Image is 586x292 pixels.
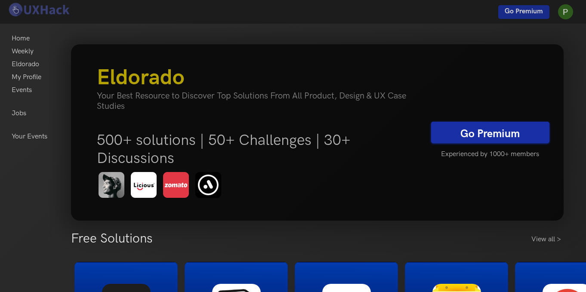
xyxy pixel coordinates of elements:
a: Go Premium [498,5,549,19]
a: Weekly [12,45,34,58]
span: Go Premium [505,7,543,15]
img: Your profile pic [558,4,573,19]
a: My Profile [12,71,41,84]
h4: Your Best Resource to Discover Top Solutions From All Product, Design & UX Case Studies [97,91,425,111]
a: Your Events [12,130,47,143]
img: eldorado-banner-1.png [97,171,226,200]
a: Events [12,84,32,97]
img: UXHack logo [6,2,71,17]
a: Jobs [12,107,26,120]
h5: 500+ solutions | 50+ Challenges | 30+ Discussions [97,131,425,167]
h3: Eldorado [97,65,425,91]
a: Home [12,32,30,45]
a: View all > [531,234,564,245]
a: Go Premium [431,122,549,143]
h5: Experienced by 1000+ members [431,145,549,163]
a: Eldorado [12,58,39,71]
h3: Free Solutions [71,231,153,246]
